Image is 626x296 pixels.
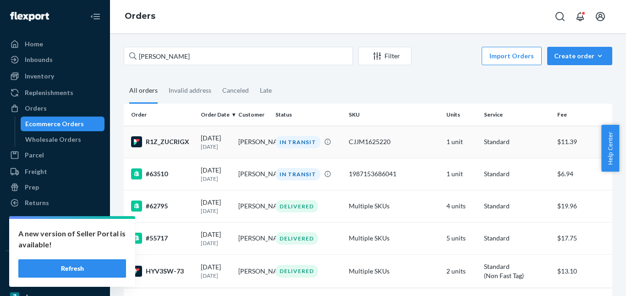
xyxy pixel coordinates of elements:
td: 4 units [443,190,480,222]
a: eBay [5,274,104,289]
div: Customer [238,111,269,118]
p: [DATE] [201,175,231,183]
p: [DATE] [201,207,231,215]
div: DELIVERED [275,265,318,277]
td: Multiple SKUs [345,255,443,288]
div: Replenishments [25,88,73,97]
a: Inbounds [5,52,104,67]
div: Parcel [25,151,44,160]
th: Service [480,104,554,126]
div: DELIVERED [275,200,318,212]
a: Prep [5,180,104,195]
button: Integrations [5,258,104,273]
button: Help Center [601,125,619,172]
div: Inbounds [25,55,53,64]
ol: breadcrumbs [117,3,163,30]
p: [DATE] [201,143,231,151]
div: Orders [25,104,47,113]
div: [DATE] [201,134,231,151]
p: Standard [484,262,550,271]
button: Filter [358,47,412,65]
a: Home [5,37,104,51]
td: [PERSON_NAME] [235,222,272,254]
td: $6.94 [554,158,612,190]
button: Refresh [18,259,126,278]
td: 1 unit [443,158,480,190]
div: [DATE] [201,230,231,247]
td: [PERSON_NAME] [235,255,272,288]
div: 1987153686041 [349,169,439,179]
a: Reporting [5,212,104,227]
div: #63510 [131,168,193,179]
p: Standard [484,201,550,211]
td: Multiple SKUs [345,190,443,222]
div: CJJM1625220 [349,137,439,146]
div: IN TRANSIT [275,136,320,148]
p: Standard [484,137,550,146]
div: All orders [129,78,158,104]
td: $19.96 [554,190,612,222]
button: Close Navigation [86,7,104,26]
td: [PERSON_NAME] [235,158,272,190]
td: [PERSON_NAME] [235,126,272,158]
div: Wholesale Orders [25,135,81,144]
td: $17.75 [554,222,612,254]
img: Flexport logo [10,12,49,21]
button: Open notifications [571,7,589,26]
td: [PERSON_NAME] [235,190,272,222]
td: 5 units [443,222,480,254]
th: Order Date [197,104,235,126]
div: IN TRANSIT [275,168,320,180]
a: Orders [125,11,155,21]
a: Freight [5,164,104,179]
a: Ecommerce Orders [21,117,105,131]
p: A new version of Seller Portal is available! [18,228,126,250]
p: Standard [484,234,550,243]
div: [DATE] [201,198,231,215]
button: Create order [547,47,612,65]
div: (Non Fast Tag) [484,271,550,280]
p: [DATE] [201,272,231,279]
div: Reporting [25,215,55,224]
th: SKU [345,104,443,126]
div: Filter [359,51,411,61]
div: #55717 [131,233,193,244]
div: R1Z_ZUCRIGX [131,136,193,147]
div: Inventory [25,72,54,81]
a: Inventory [5,69,104,84]
a: Billing [5,229,104,243]
div: Home [25,39,43,49]
th: Order [124,104,197,126]
div: #62795 [131,201,193,212]
div: [DATE] [201,166,231,183]
a: Wholesale Orders [21,132,105,147]
th: Units [443,104,480,126]
a: Orders [5,101,104,116]
div: Ecommerce Orders [25,119,84,128]
a: Returns [5,195,104,210]
div: Prep [25,183,39,192]
a: Replenishments [5,85,104,100]
div: [DATE] [201,262,231,279]
th: Status [272,104,345,126]
div: Freight [25,167,47,176]
div: Late [260,78,272,102]
td: Multiple SKUs [345,222,443,254]
div: Create order [554,51,605,61]
div: Invalid address [169,78,211,102]
td: 1 unit [443,126,480,158]
div: HYV3SW-73 [131,266,193,277]
td: 2 units [443,255,480,288]
div: Canceled [222,78,249,102]
p: Standard [484,169,550,179]
button: Open Search Box [551,7,569,26]
th: Fee [554,104,612,126]
button: Open account menu [591,7,610,26]
button: Import Orders [482,47,542,65]
div: Returns [25,198,49,207]
a: Parcel [5,148,104,162]
input: Search orders [124,47,353,65]
td: $13.10 [554,255,612,288]
p: [DATE] [201,239,231,247]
